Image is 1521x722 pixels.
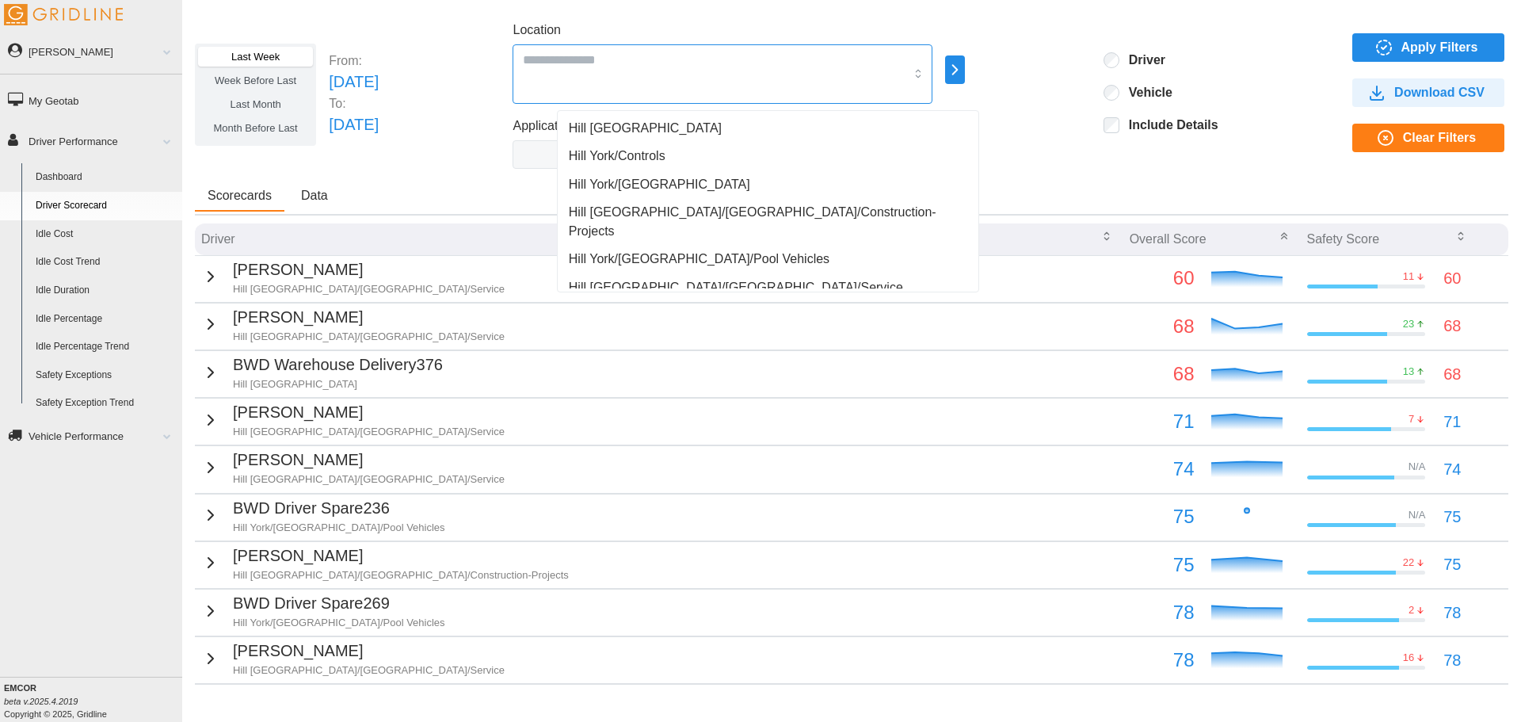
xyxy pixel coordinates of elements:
[233,616,445,630] p: Hill York/[GEOGRAPHIC_DATA]/Pool Vehicles
[1403,556,1414,570] p: 22
[208,189,272,202] span: Scorecards
[233,353,443,377] p: BWD Warehouse Delivery376
[29,305,182,334] a: Idle Percentage
[1352,33,1504,62] button: Apply Filters
[233,448,505,472] p: [PERSON_NAME]
[1119,117,1218,133] label: Include Details
[233,425,505,439] p: Hill [GEOGRAPHIC_DATA]/[GEOGRAPHIC_DATA]/Service
[1394,79,1485,106] span: Download CSV
[1307,230,1380,248] p: Safety Score
[1409,603,1414,617] p: 2
[233,568,569,583] p: Hill [GEOGRAPHIC_DATA]/[GEOGRAPHIC_DATA]/Construction-Projects
[1352,78,1504,107] button: Download CSV
[4,682,182,720] div: Copyright © 2025, Gridline
[1130,263,1195,293] p: 60
[329,70,379,94] p: [DATE]
[4,4,123,25] img: Gridline
[233,663,505,678] p: Hill [GEOGRAPHIC_DATA]/[GEOGRAPHIC_DATA]/Service
[233,544,569,568] p: [PERSON_NAME]
[1401,34,1478,61] span: Apply Filters
[29,220,182,249] a: Idle Cost
[1403,124,1476,151] span: Clear Filters
[1443,362,1461,387] p: 68
[1119,85,1172,101] label: Vehicle
[1409,508,1426,522] p: N/A
[1443,314,1461,338] p: 68
[1409,412,1414,426] p: 7
[233,472,505,487] p: Hill [GEOGRAPHIC_DATA]/[GEOGRAPHIC_DATA]/Service
[1403,365,1414,379] p: 13
[329,113,379,137] p: [DATE]
[1409,460,1426,474] p: N/A
[201,230,235,248] p: Driver
[29,248,182,277] a: Idle Cost Trend
[233,305,505,330] p: [PERSON_NAME]
[233,400,505,425] p: [PERSON_NAME]
[1130,311,1195,342] p: 68
[1130,454,1195,484] p: 74
[569,250,829,269] span: Hill York/[GEOGRAPHIC_DATA]/Pool Vehicles
[569,203,967,240] span: Hill [GEOGRAPHIC_DATA]/[GEOGRAPHIC_DATA]/Construction-Projects
[569,119,722,138] span: Hill [GEOGRAPHIC_DATA]
[1130,550,1195,580] p: 75
[233,377,443,392] p: Hill [GEOGRAPHIC_DATA]
[513,117,574,136] label: Application
[231,51,280,63] span: Last Week
[201,258,505,296] button: [PERSON_NAME]Hill [GEOGRAPHIC_DATA]/[GEOGRAPHIC_DATA]/Service
[201,544,569,583] button: [PERSON_NAME]Hill [GEOGRAPHIC_DATA]/[GEOGRAPHIC_DATA]/Construction-Projects
[329,52,379,70] p: From:
[1130,359,1195,389] p: 68
[233,330,505,344] p: Hill [GEOGRAPHIC_DATA]/[GEOGRAPHIC_DATA]/Service
[233,258,505,282] p: [PERSON_NAME]
[569,278,903,297] span: Hill [GEOGRAPHIC_DATA]/[GEOGRAPHIC_DATA]/Service
[201,305,505,344] button: [PERSON_NAME]Hill [GEOGRAPHIC_DATA]/[GEOGRAPHIC_DATA]/Service
[1443,648,1461,673] p: 78
[1403,317,1414,331] p: 23
[29,389,182,418] a: Safety Exception Trend
[214,122,298,134] span: Month Before Last
[201,591,445,630] button: BWD Driver Spare269Hill York/[GEOGRAPHIC_DATA]/Pool Vehicles
[29,163,182,192] a: Dashboard
[569,147,665,166] span: Hill York/Controls
[1130,598,1195,628] p: 78
[1130,645,1195,675] p: 78
[201,448,505,487] button: [PERSON_NAME]Hill [GEOGRAPHIC_DATA]/[GEOGRAPHIC_DATA]/Service
[201,639,505,678] button: [PERSON_NAME]Hill [GEOGRAPHIC_DATA]/[GEOGRAPHIC_DATA]/Service
[201,400,505,439] button: [PERSON_NAME]Hill [GEOGRAPHIC_DATA]/[GEOGRAPHIC_DATA]/Service
[1130,407,1195,437] p: 71
[233,282,505,296] p: Hill [GEOGRAPHIC_DATA]/[GEOGRAPHIC_DATA]/Service
[1119,52,1165,68] label: Driver
[329,94,379,113] p: To:
[1130,230,1207,248] p: Overall Score
[29,277,182,305] a: Idle Duration
[1403,269,1414,284] p: 11
[1443,457,1461,482] p: 74
[215,74,296,86] span: Week Before Last
[4,683,36,693] b: EMCOR
[513,21,561,40] label: Location
[1403,651,1414,665] p: 16
[4,697,78,706] i: beta v.2025.4.2019
[1130,502,1195,532] p: 75
[1443,505,1461,529] p: 75
[1443,552,1461,577] p: 75
[29,361,182,390] a: Safety Exceptions
[233,639,505,663] p: [PERSON_NAME]
[233,686,569,711] p: [PERSON_NAME]
[1443,410,1461,434] p: 71
[201,353,443,392] button: BWD Warehouse Delivery376Hill [GEOGRAPHIC_DATA]
[1443,266,1461,291] p: 60
[301,189,328,202] span: Data
[230,98,280,110] span: Last Month
[29,192,182,220] a: Driver Scorecard
[1443,601,1461,625] p: 78
[233,591,445,616] p: BWD Driver Spare269
[569,175,750,194] span: Hill York/[GEOGRAPHIC_DATA]
[233,496,445,521] p: BWD Driver Spare236
[201,496,445,535] button: BWD Driver Spare236Hill York/[GEOGRAPHIC_DATA]/Pool Vehicles
[233,521,445,535] p: Hill York/[GEOGRAPHIC_DATA]/Pool Vehicles
[1352,124,1504,152] button: Clear Filters
[29,333,182,361] a: Idle Percentage Trend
